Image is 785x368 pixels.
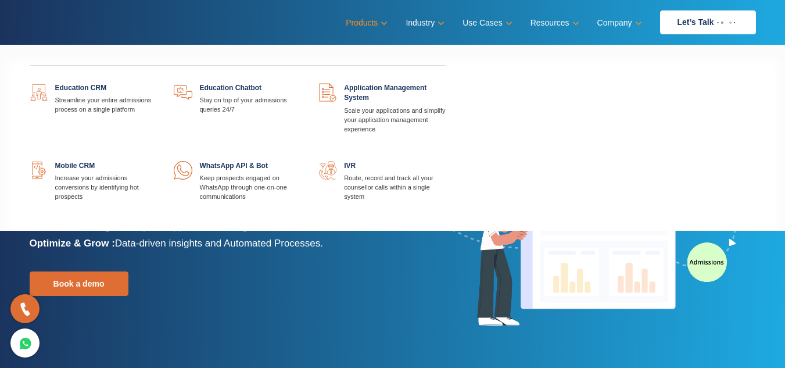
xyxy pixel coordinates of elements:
a: Let’s Talk [660,10,756,34]
a: Use Cases [463,15,510,31]
a: Resources [530,15,577,31]
b: Optimize & Grow : [30,238,115,249]
a: Book a demo [30,271,128,296]
span: Data-driven insights and Automated Processes. [115,238,323,249]
a: Company [597,15,640,31]
a: Industry [406,15,442,31]
a: Products [346,15,385,31]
